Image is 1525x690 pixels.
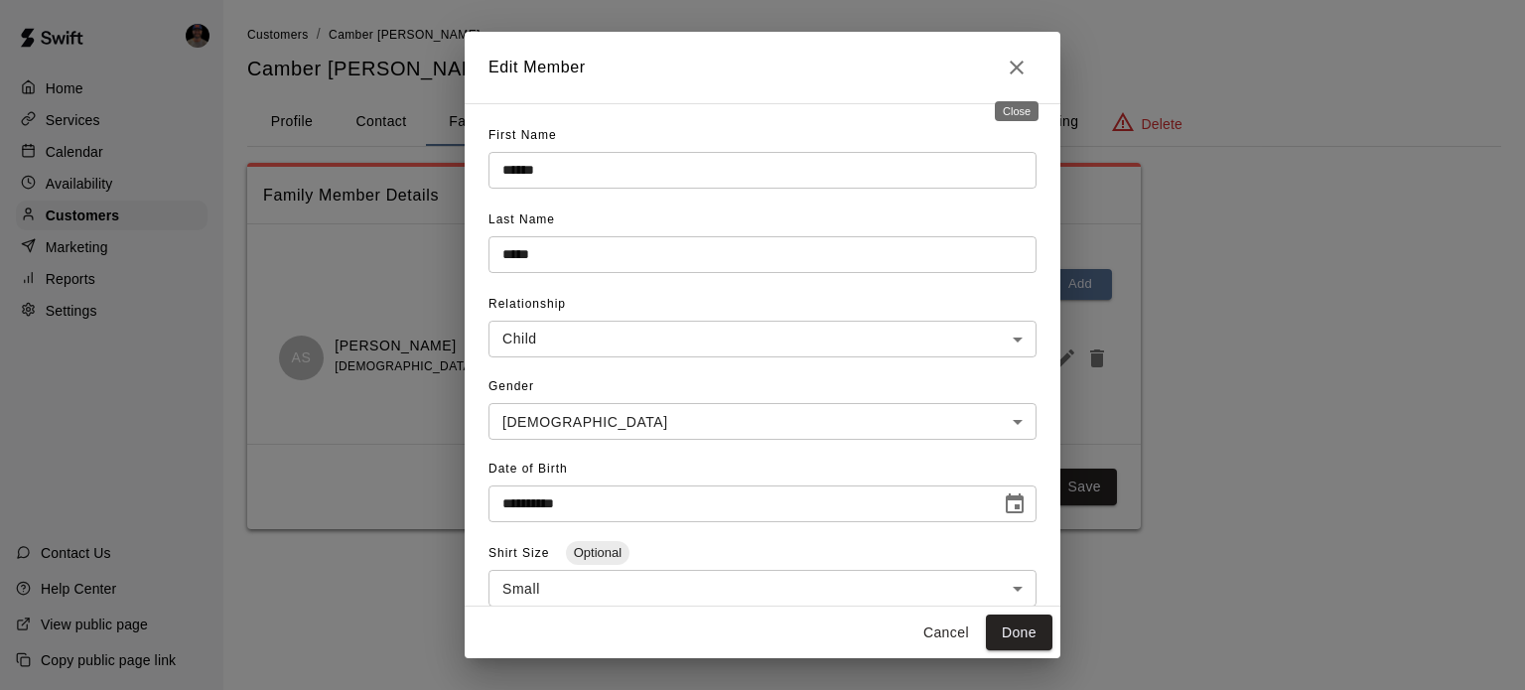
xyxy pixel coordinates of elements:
span: Gender [488,379,534,393]
button: Choose date, selected date is Feb 9, 2011 [995,484,1035,524]
span: Optional [566,545,629,560]
span: Last Name [488,212,555,226]
button: Close [997,48,1037,87]
button: Done [986,615,1052,651]
h2: Edit Member [465,32,1060,103]
span: Relationship [488,297,566,311]
div: Small [488,570,1037,607]
span: First Name [488,128,557,142]
span: Shirt Size [488,546,554,560]
div: Close [995,101,1039,121]
div: [DEMOGRAPHIC_DATA] [488,403,1037,440]
div: Child [488,321,1037,357]
span: Date of Birth [488,462,568,476]
button: Cancel [914,615,978,651]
